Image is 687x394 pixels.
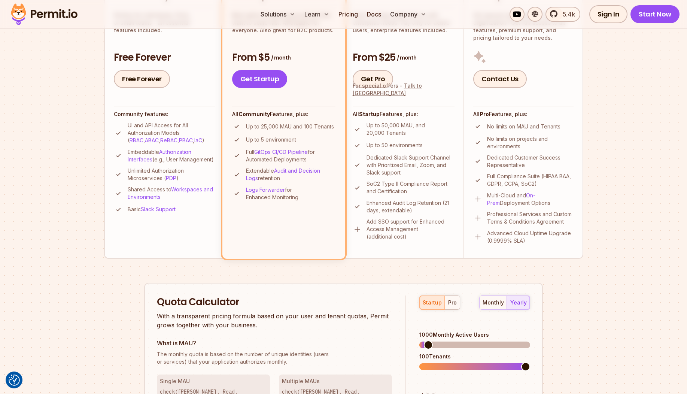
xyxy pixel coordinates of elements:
[487,154,574,169] p: Dedicated Customer Success Representative
[367,122,455,137] p: Up to 50,000 MAU, and 20,000 Tenants
[128,149,191,163] a: Authorization Interfaces
[487,173,574,188] p: Full Compliance Suite (HIPAA BAA, GDPR, CCPA, SoC2)
[419,353,530,360] div: 100 Tenants
[473,70,527,88] a: Contact Us
[353,51,455,64] h3: From $25
[246,123,334,130] p: Up to 25,000 MAU and 100 Tenants
[630,5,680,23] a: Start Now
[558,10,575,19] span: 5.4k
[364,7,384,22] a: Docs
[419,331,530,339] div: 1000 Monthly Active Users
[160,137,177,143] a: ReBAC
[128,167,215,182] p: Unlimited Authorization Microservices ( )
[194,137,202,143] a: IaC
[128,186,215,201] p: Shared Access to
[141,206,176,212] a: Slack Support
[397,54,416,61] span: / month
[258,7,298,22] button: Solutions
[9,375,20,386] button: Consent Preferences
[359,111,380,117] strong: Startup
[9,375,20,386] img: Revisit consent button
[232,70,288,88] a: Get Startup
[589,5,628,23] a: Sign In
[487,210,574,225] p: Professional Services and Custom Terms & Conditions Agreement
[301,7,332,22] button: Learn
[271,54,291,61] span: / month
[246,136,296,143] p: Up to 5 environment
[448,299,457,306] div: pro
[487,230,574,245] p: Advanced Cloud Uptime Upgrade (0.9999% SLA)
[246,186,335,201] p: for Enhanced Monitoring
[335,7,361,22] a: Pricing
[387,7,429,22] button: Company
[157,312,392,330] p: With a transparent pricing formula based on your user and tenant quotas, Permit grows together wi...
[166,175,176,181] a: PDP
[487,135,574,150] p: No limits on projects and environments
[487,123,560,130] p: No limits on MAU and Tenants
[353,82,455,97] div: For special offers -
[128,206,176,213] p: Basic
[128,148,215,163] p: Embeddable (e.g., User Management)
[157,295,392,309] h2: Quota Calculator
[232,51,335,64] h3: From $5
[157,339,392,348] h3: What is MAU?
[367,154,455,176] p: Dedicated Slack Support Channel with Prioritized Email, Zoom, and Slack support
[114,110,215,118] h4: Community features:
[367,180,455,195] p: SoC2 Type II Compliance Report and Certification
[114,51,215,64] h3: Free Forever
[130,137,143,143] a: RBAC
[114,70,170,88] a: Free Forever
[282,378,389,385] h3: Multiple MAUs
[367,218,455,240] p: Add SSO support for Enhanced Access Management (additional cost)
[246,167,320,181] a: Audit and Decision Logs
[367,142,423,149] p: Up to 50 environments
[473,110,574,118] h4: All Features, plus:
[353,70,393,88] a: Get Pro
[128,122,215,144] p: UI and API Access for All Authorization Models ( , , , , )
[232,110,335,118] h4: All Features, plus:
[157,351,392,358] span: The monthly quota is based on the number of unique identities (users
[179,137,193,143] a: PBAC
[254,149,308,155] a: GitOps CI/CD Pipeline
[480,111,489,117] strong: Pro
[367,199,455,214] p: Enhanced Audit Log Retention (21 days, extendable)
[7,1,81,27] img: Permit logo
[545,7,580,22] a: 5.4k
[487,192,574,207] p: Multi-Cloud and Deployment Options
[487,192,535,206] a: On-Prem
[353,110,455,118] h4: All Features, plus:
[483,299,504,306] div: monthly
[160,378,267,385] h3: Single MAU
[246,167,335,182] p: Extendable retention
[157,351,392,366] p: or services) that your application authorizes monthly.
[145,137,159,143] a: ABAC
[238,111,270,117] strong: Community
[246,148,335,163] p: Full for Automated Deployments
[246,187,285,193] a: Logs Forwarder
